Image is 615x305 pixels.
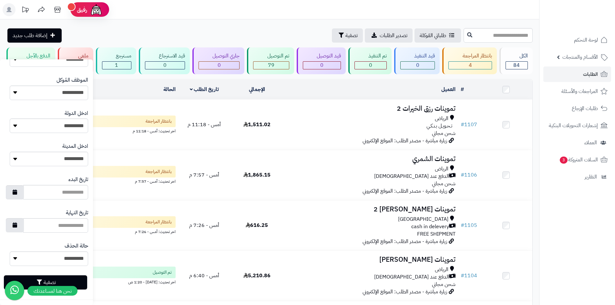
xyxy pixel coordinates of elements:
[543,32,611,48] a: لوحة التحكم
[549,121,598,130] span: إشعارات التحويلات البنكية
[448,52,492,60] div: بانتظار المراجعة
[13,52,50,60] div: الدفع بالآجل
[347,47,393,74] a: تم التنفيذ 0
[543,101,611,116] a: طلبات الإرجاع
[543,66,611,82] a: الطلبات
[77,6,87,14] span: رفيق
[559,155,598,164] span: السلات المتروكة
[585,172,597,181] span: التقارير
[246,47,295,74] a: تم التوصيل 79
[249,86,265,93] a: الإجمالي
[303,52,341,60] div: قيد التوصيل
[115,61,118,69] span: 1
[543,118,611,133] a: إشعارات التحويلات البنكية
[461,121,464,128] span: #
[369,61,372,69] span: 0
[469,61,472,69] span: 4
[584,138,597,147] span: العملاء
[303,62,341,69] div: 0
[574,36,598,45] span: لوحة التحكم
[268,61,274,69] span: 79
[363,187,447,195] span: زيارة مباشرة - مصدر الطلب: الموقع الإلكتروني
[543,152,611,168] a: السلات المتروكة3
[583,70,598,79] span: الطلبات
[66,209,88,217] label: تاريخ النهاية
[355,62,386,69] div: 0
[253,52,289,60] div: تم التوصيل
[461,171,464,179] span: #
[246,221,268,229] span: 616.25
[199,52,240,60] div: جاري التوصيل
[5,47,56,74] a: الدفع بالآجل 0
[461,86,464,93] a: #
[191,47,246,74] a: جاري التوصيل 0
[199,62,239,69] div: 0
[188,121,221,128] span: أمس - 11:18 م
[432,129,456,137] span: شحن مجاني
[374,273,449,281] span: الدفع عند [DEMOGRAPHIC_DATA]
[146,219,172,225] span: بانتظار المراجعة
[354,52,387,60] div: تم التنفيذ
[380,32,407,39] span: تصدير الطلبات
[415,28,461,43] a: طلباتي المُوكلة
[145,62,185,69] div: 0
[543,84,611,99] a: المراجعات والأسئلة
[17,3,33,18] a: تحديثات المنصة
[345,32,358,39] span: تصفية
[146,168,172,175] span: بانتظار المراجعة
[461,121,477,128] a: #1107
[374,173,449,180] span: الدفع عند [DEMOGRAPHIC_DATA]
[393,47,441,74] a: قيد التنفيذ 0
[65,110,88,117] label: ادخل الدولة
[218,61,221,69] span: 0
[65,242,88,250] label: حالة الحذف
[441,86,456,93] a: العميل
[90,3,103,16] img: ai-face.png
[363,288,447,296] span: زيارة مباشرة - مصدر الطلب: الموقع الإلكتروني
[398,216,448,223] span: [GEOGRAPHIC_DATA]
[102,52,131,60] div: مسترجع
[189,171,219,179] span: أمس - 7:57 م
[295,47,347,74] a: قيد التوصيل 0
[435,115,448,122] span: الرياض
[95,47,138,74] a: مسترجع 1
[163,86,176,93] a: الحالة
[506,52,528,60] div: الكل
[153,269,172,276] span: تم التوصيل
[190,86,219,93] a: تاريخ الطلب
[243,272,271,280] span: 5,210.86
[400,52,435,60] div: قيد التنفيذ
[441,47,498,74] a: بانتظار المراجعة 4
[286,206,456,213] h3: تموينات [PERSON_NAME] 2
[102,62,131,69] div: 1
[416,61,419,69] span: 0
[62,143,88,150] label: ادخل المدينة
[559,156,568,164] span: 3
[461,171,477,179] a: #1106
[426,122,452,130] span: تـحـويـل بـنـكـي
[543,169,611,185] a: التقارير
[461,272,464,280] span: #
[411,223,449,230] span: cash in delevery
[401,62,435,69] div: 0
[498,47,534,74] a: الكل84
[332,28,363,43] button: تصفية
[435,165,448,173] span: الرياض
[561,87,598,96] span: المراجعات والأسئلة
[189,272,219,280] span: أمس - 6:40 م
[363,238,447,245] span: زيارة مباشرة - مصدر الطلب: الموقع الإلكتروني
[461,221,464,229] span: #
[163,61,167,69] span: 0
[138,47,191,74] a: قيد الاسترجاع 0
[572,104,598,113] span: طلبات الإرجاع
[189,221,219,229] span: أمس - 7:26 م
[420,32,446,39] span: طلباتي المُوكلة
[286,105,456,112] h3: تموينات رزق الخيرات 2
[7,28,62,43] a: إضافة طلب جديد
[286,155,456,163] h3: تموينات الشمري
[286,256,456,263] h3: تموينات [PERSON_NAME]
[4,275,87,290] button: تصفية
[449,62,491,69] div: 4
[56,47,94,74] a: ملغي 0
[146,118,172,125] span: بانتظار المراجعة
